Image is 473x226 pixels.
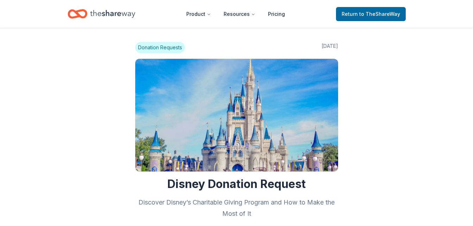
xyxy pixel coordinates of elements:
span: Return [342,10,400,18]
span: [DATE] [322,42,338,53]
h1: Disney Donation Request [135,177,338,191]
a: Returnto TheShareWay [336,7,406,21]
img: Image for Disney Donation Request [135,59,338,171]
a: Pricing [262,7,291,21]
span: to TheShareWay [359,11,400,17]
h2: Discover Disney’s Charitable Giving Program and How to Make the Most of It [135,197,338,219]
span: Donation Requests [135,42,185,53]
button: Resources [218,7,261,21]
button: Product [181,7,217,21]
nav: Main [181,6,291,22]
a: Home [68,6,135,22]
